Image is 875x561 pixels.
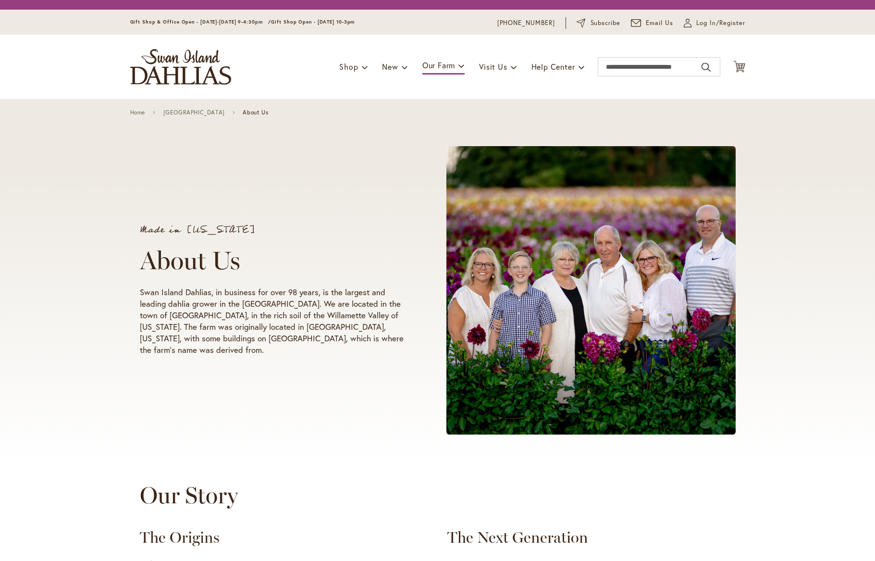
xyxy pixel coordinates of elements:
[163,109,225,116] a: [GEOGRAPHIC_DATA]
[140,482,736,509] h2: Our Story
[140,528,428,547] h3: The Origins
[591,18,621,28] span: Subscribe
[130,19,271,25] span: Gift Shop & Office Open - [DATE]-[DATE] 9-4:30pm /
[130,49,231,85] a: store logo
[339,62,358,72] span: Shop
[631,18,673,28] a: Email Us
[140,246,410,275] h1: About Us
[696,18,745,28] span: Log In/Register
[531,62,575,72] span: Help Center
[577,18,620,28] a: Subscribe
[382,62,398,72] span: New
[447,528,736,547] h3: The Next Generation
[422,60,455,70] span: Our Farm
[497,18,555,28] a: [PHONE_NUMBER]
[271,19,355,25] span: Gift Shop Open - [DATE] 10-3pm
[684,18,745,28] a: Log In/Register
[479,62,507,72] span: Visit Us
[243,109,268,116] span: About Us
[130,109,145,116] a: Home
[140,225,410,235] p: Made in [US_STATE]
[140,287,410,356] p: Swan Island Dahlias, in business for over 98 years, is the largest and leading dahlia grower in t...
[646,18,673,28] span: Email Us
